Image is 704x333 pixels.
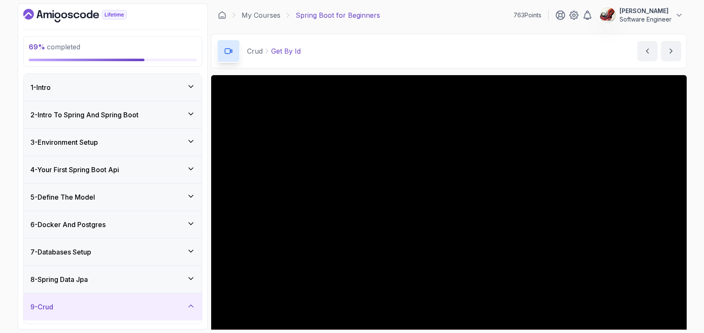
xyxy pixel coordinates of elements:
[30,137,98,147] h3: 3 - Environment Setup
[271,46,301,56] p: Get By Id
[637,41,658,61] button: previous content
[30,274,88,284] h3: 8 - Spring Data Jpa
[29,43,45,51] span: 69 %
[24,293,202,320] button: 9-Crud
[24,184,202,211] button: 5-Define The Model
[24,129,202,156] button: 3-Environment Setup
[652,280,704,320] iframe: chat widget
[296,10,380,20] p: Spring Boot for Beginners
[599,7,683,24] button: user profile image[PERSON_NAME]Software Engineer
[29,43,80,51] span: completed
[242,10,280,20] a: My Courses
[24,101,202,128] button: 2-Intro To Spring And Spring Boot
[247,46,263,56] p: Crud
[30,110,139,120] h3: 2 - Intro To Spring And Spring Boot
[30,219,106,230] h3: 6 - Docker And Postgres
[24,211,202,238] button: 6-Docker And Postgres
[218,11,226,19] a: Dashboard
[30,82,51,92] h3: 1 - Intro
[30,247,91,257] h3: 7 - Databases Setup
[514,11,541,19] p: 763 Points
[30,165,119,175] h3: 4 - Your First Spring Boot Api
[30,302,53,312] h3: 9 - Crud
[24,238,202,265] button: 7-Databases Setup
[620,15,671,24] p: Software Engineer
[620,7,671,15] p: [PERSON_NAME]
[30,192,95,202] h3: 5 - Define The Model
[600,7,616,23] img: user profile image
[24,266,202,293] button: 8-Spring Data Jpa
[24,74,202,101] button: 1-Intro
[23,9,146,22] a: Dashboard
[661,41,681,61] button: next content
[24,156,202,183] button: 4-Your First Spring Boot Api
